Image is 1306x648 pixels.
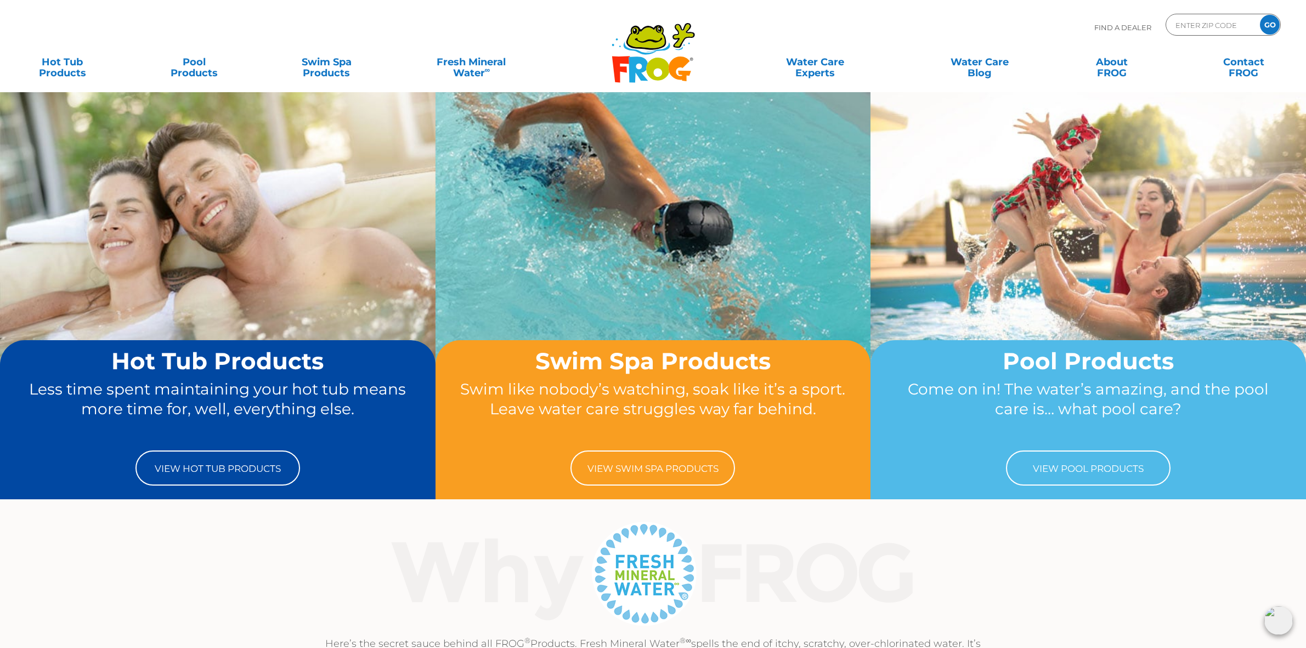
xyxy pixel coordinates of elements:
[1094,14,1151,41] p: Find A Dealer
[275,51,378,73] a: Swim SpaProducts
[436,92,871,417] img: home-banner-swim-spa-short
[1174,17,1248,33] input: Zip Code Form
[732,51,898,73] a: Water CareExperts
[891,379,1285,439] p: Come on in! The water’s amazing, and the pool care is… what pool care?
[143,51,246,73] a: PoolProducts
[456,379,850,439] p: Swim like nobody’s watching, soak like it’s a sport. Leave water care struggles way far behind.
[370,519,936,628] img: Why Frog
[11,51,114,73] a: Hot TubProducts
[135,450,300,486] a: View Hot Tub Products
[928,51,1031,73] a: Water CareBlog
[1260,15,1280,35] input: GO
[524,636,530,645] sup: ®
[1006,450,1171,486] a: View Pool Products
[407,51,535,73] a: Fresh MineralWater∞
[485,65,490,74] sup: ∞
[1264,606,1293,635] img: openIcon
[1192,51,1295,73] a: ContactFROG
[21,379,415,439] p: Less time spent maintaining your hot tub means more time for, well, everything else.
[1060,51,1163,73] a: AboutFROG
[21,348,415,374] h2: Hot Tub Products
[870,92,1306,417] img: home-banner-pool-short
[891,348,1285,374] h2: Pool Products
[680,636,691,645] sup: ®∞
[456,348,850,374] h2: Swim Spa Products
[570,450,735,486] a: View Swim Spa Products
